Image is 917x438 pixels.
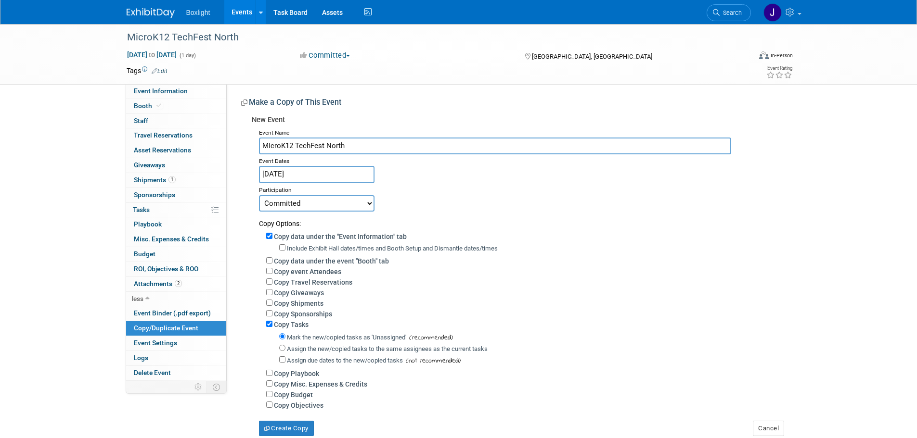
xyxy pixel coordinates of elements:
span: Attachments [134,280,182,288]
label: Copy Giveaways [274,289,324,297]
span: Copy/Duplicate Event [134,324,198,332]
label: Include Exhibit Hall dates/times and Booth Setup and Dismantle dates/times [287,245,498,252]
a: Giveaways [126,158,226,173]
a: Copy/Duplicate Event [126,321,226,336]
a: Asset Reservations [126,143,226,158]
div: In-Person [770,52,793,59]
span: Travel Reservations [134,131,193,139]
span: Event Settings [134,339,177,347]
label: Mark the new/copied tasks as 'Unassigned' [287,334,406,341]
span: 2 [175,280,182,287]
span: Tasks [133,206,150,213]
a: Travel Reservations [126,128,226,143]
div: Event Format [694,50,793,64]
div: Event Name [259,126,784,138]
label: Assign due dates to the new/copied tasks [287,357,403,364]
td: Personalize Event Tab Strip [190,381,207,393]
span: Logs [134,354,148,362]
label: Copy data under the event "Booth" tab [274,257,389,265]
span: Giveaways [134,161,165,169]
a: Playbook [126,217,226,232]
label: Copy Travel Reservations [274,278,352,286]
span: Delete Event [134,369,171,376]
span: Playbook [134,220,162,228]
label: Copy event Attendees [274,268,341,275]
button: Committed [297,50,354,61]
a: Logs [126,351,226,365]
i: Booth reservation complete [156,103,161,108]
span: Boxlight [186,9,210,16]
div: New Event [252,115,784,126]
span: 1 [168,176,176,183]
a: Misc. Expenses & Credits [126,232,226,247]
div: Copy Options: [259,212,784,228]
div: Participation [259,183,784,195]
a: less [126,292,226,306]
button: Cancel [753,421,784,436]
label: Copy Tasks [274,321,309,328]
label: Copy Budget [274,391,313,399]
a: Event Information [126,84,226,99]
label: Copy data under the "Event Information" tab [274,233,407,240]
span: Staff [134,117,148,125]
label: Assign the new/copied tasks to the same assignees as the current tasks [287,345,488,352]
a: Event Settings [126,336,226,350]
span: (recommended) [406,333,453,343]
a: Sponsorships [126,188,226,202]
a: Staff [126,114,226,128]
a: Attachments2 [126,277,226,291]
span: Event Binder (.pdf export) [134,309,211,317]
span: [GEOGRAPHIC_DATA], [GEOGRAPHIC_DATA] [532,53,652,60]
img: ExhibitDay [127,8,175,18]
span: (not recommended) [403,356,461,366]
span: [DATE] [DATE] [127,50,177,59]
button: Create Copy [259,421,314,436]
div: Event Rating [766,66,792,71]
label: Copy Shipments [274,300,323,307]
label: Copy Playbook [274,370,319,377]
span: ROI, Objectives & ROO [134,265,198,273]
span: Booth [134,102,163,110]
a: Edit [152,68,168,75]
div: MicroK12 TechFest North [124,29,736,46]
span: Search [720,9,742,16]
label: Copy Sponsorships [274,310,332,318]
img: Jean Knight [763,3,782,22]
span: (1 day) [179,52,196,59]
a: Budget [126,247,226,262]
td: Toggle Event Tabs [207,381,226,393]
label: Copy Objectives [274,401,323,409]
a: ROI, Objectives & ROO [126,262,226,276]
span: less [132,295,143,302]
a: Event Binder (.pdf export) [126,306,226,321]
span: Misc. Expenses & Credits [134,235,209,243]
div: Event Dates [259,154,784,166]
span: Sponsorships [134,191,175,199]
label: Copy Misc. Expenses & Credits [274,380,367,388]
a: Delete Event [126,366,226,380]
span: to [147,51,156,59]
div: Make a Copy of This Event [241,97,784,111]
td: Tags [127,66,168,75]
a: Tasks [126,203,226,217]
span: Event Information [134,87,188,95]
a: Shipments1 [126,173,226,188]
a: Search [707,4,751,21]
span: Asset Reservations [134,146,191,154]
span: Budget [134,250,155,258]
a: Booth [126,99,226,113]
img: Format-Inperson.png [759,51,769,59]
span: Shipments [134,176,176,184]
